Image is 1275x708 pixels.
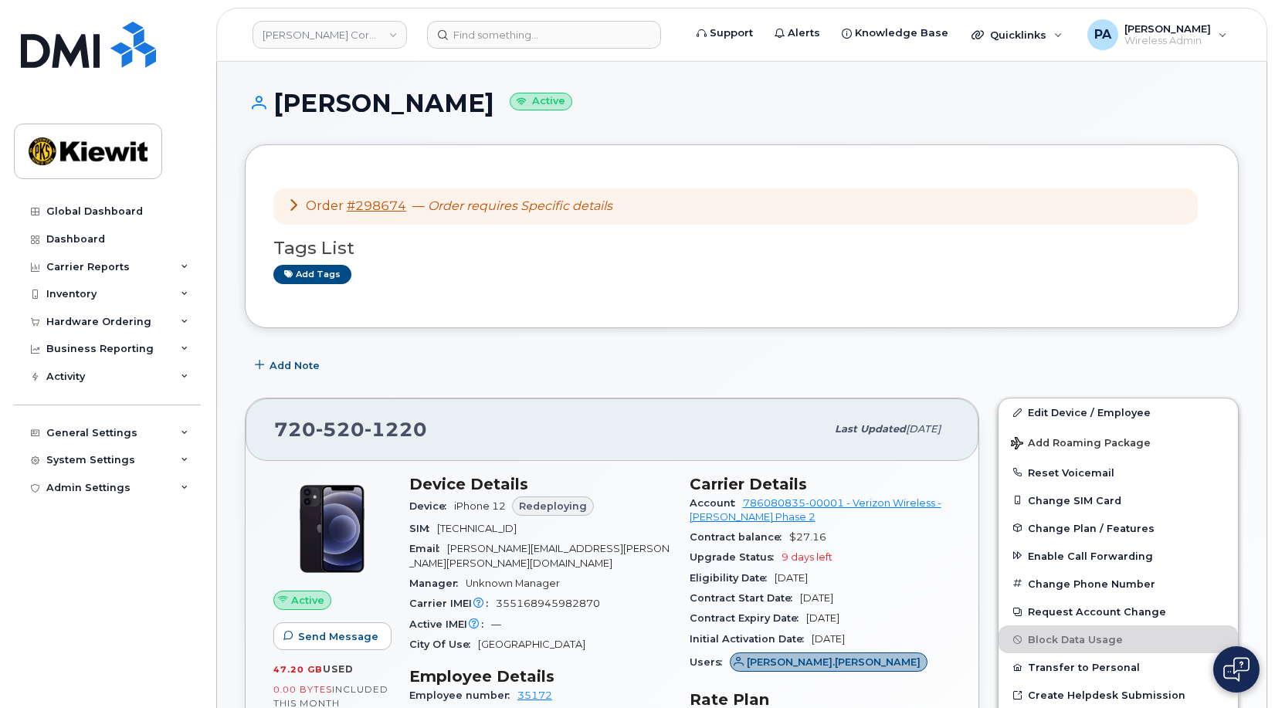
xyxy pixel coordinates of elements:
[365,418,427,441] span: 1220
[690,475,951,493] h3: Carrier Details
[409,639,478,650] span: City Of Use
[690,592,800,604] span: Contract Start Date
[409,543,670,568] span: [PERSON_NAME][EMAIL_ADDRESS][PERSON_NAME][PERSON_NAME][DOMAIN_NAME]
[496,598,600,609] span: 355168945982870
[273,622,392,650] button: Send Message
[412,198,612,213] span: —
[999,598,1238,625] button: Request Account Change
[316,418,365,441] span: 520
[1223,657,1250,682] img: Open chat
[812,633,845,645] span: [DATE]
[347,198,406,213] a: #298674
[789,531,826,543] span: $27.16
[491,618,501,630] span: —
[273,684,332,695] span: 0.00 Bytes
[906,423,941,435] span: [DATE]
[428,198,612,213] em: Order requires Specific details
[519,499,587,513] span: Redeploying
[306,198,344,213] span: Order
[298,629,378,644] span: Send Message
[273,239,1210,258] h3: Tags List
[409,523,437,534] span: SIM
[782,551,832,563] span: 9 days left
[690,612,806,624] span: Contract Expiry Date
[409,500,454,512] span: Device
[437,523,517,534] span: [TECHNICAL_ID]
[775,572,808,584] span: [DATE]
[999,514,1238,542] button: Change Plan / Features
[690,497,941,523] a: 786080835-00001 - Verizon Wireless - [PERSON_NAME] Phase 2
[690,633,812,645] span: Initial Activation Date
[999,570,1238,598] button: Change Phone Number
[291,593,324,608] span: Active
[274,418,427,441] span: 720
[409,667,671,686] h3: Employee Details
[999,426,1238,458] button: Add Roaming Package
[273,265,351,284] a: Add tags
[690,531,789,543] span: Contract balance
[409,578,466,589] span: Manager
[409,689,517,701] span: Employee number
[286,483,378,575] img: iPhone_12.jpg
[999,486,1238,514] button: Change SIM Card
[245,351,333,379] button: Add Note
[999,459,1238,486] button: Reset Voicemail
[730,656,928,668] a: [PERSON_NAME].[PERSON_NAME]
[323,663,354,675] span: used
[409,598,496,609] span: Carrier IMEI
[800,592,833,604] span: [DATE]
[245,90,1239,117] h1: [PERSON_NAME]
[510,93,572,110] small: Active
[999,653,1238,681] button: Transfer to Personal
[999,398,1238,426] a: Edit Device / Employee
[999,542,1238,570] button: Enable Call Forwarding
[806,612,839,624] span: [DATE]
[1028,550,1153,561] span: Enable Call Forwarding
[690,656,730,668] span: Users
[270,358,320,373] span: Add Note
[690,497,743,509] span: Account
[466,578,560,589] span: Unknown Manager
[1011,437,1151,452] span: Add Roaming Package
[1028,522,1155,534] span: Change Plan / Features
[835,423,906,435] span: Last updated
[690,551,782,563] span: Upgrade Status
[999,625,1238,653] button: Block Data Usage
[690,572,775,584] span: Eligibility Date
[478,639,585,650] span: [GEOGRAPHIC_DATA]
[409,543,447,554] span: Email
[273,664,323,675] span: 47.20 GB
[409,618,491,630] span: Active IMEI
[517,689,552,701] a: 35172
[409,475,671,493] h3: Device Details
[454,500,506,512] span: iPhone 12
[747,655,921,669] span: [PERSON_NAME].[PERSON_NAME]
